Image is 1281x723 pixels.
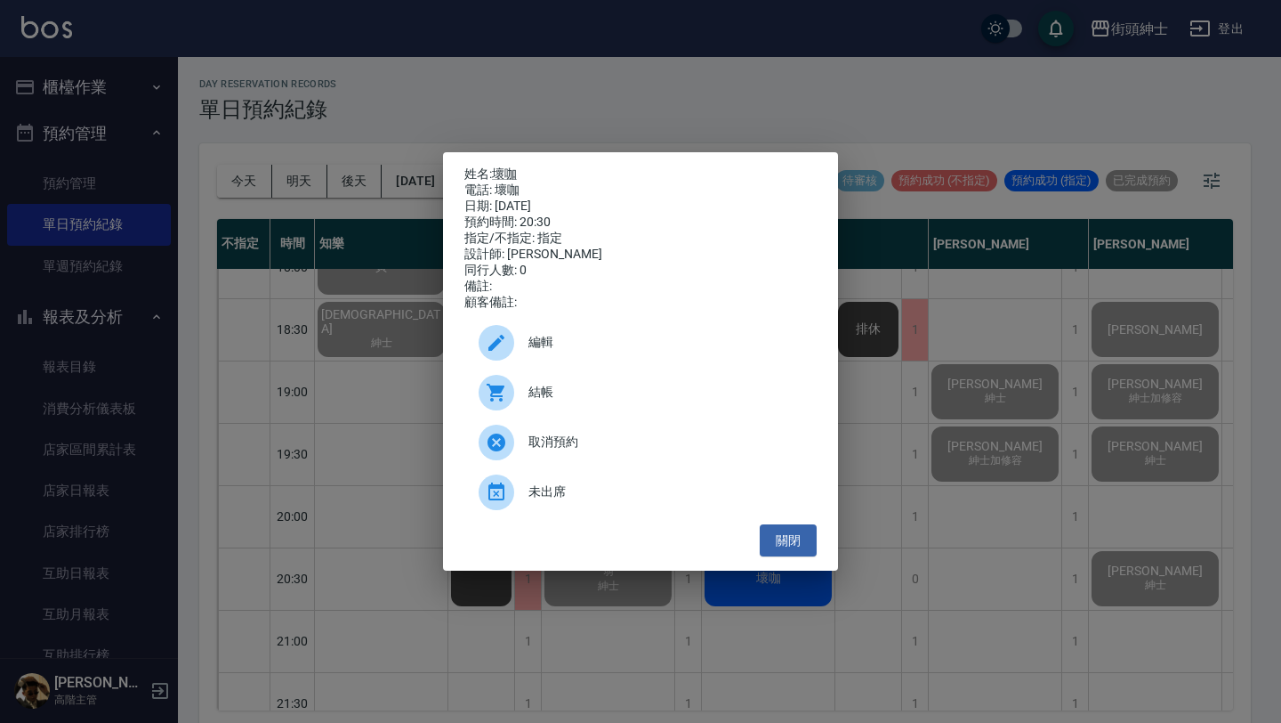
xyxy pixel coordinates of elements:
div: 電話: 壞咖 [464,183,817,199]
span: 未出席 [528,483,802,501]
div: 日期: [DATE] [464,199,817,215]
div: 預約時間: 20:30 [464,215,817,231]
p: 姓名: [464,167,817,183]
div: 設計師: [PERSON_NAME] [464,247,817,263]
span: 結帳 [528,383,802,402]
div: 未出席 [464,467,817,517]
div: 取消預約 [464,418,817,467]
span: 取消預約 [528,433,802,451]
a: 結帳 [464,368,817,418]
span: 編輯 [528,333,802,352]
div: 編輯 [464,318,817,368]
a: 壞咖 [492,167,517,181]
div: 指定/不指定: 指定 [464,231,817,247]
div: 同行人數: 0 [464,263,817,279]
button: 關閉 [760,524,817,557]
div: 顧客備註: [464,295,817,311]
div: 備註: [464,279,817,295]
